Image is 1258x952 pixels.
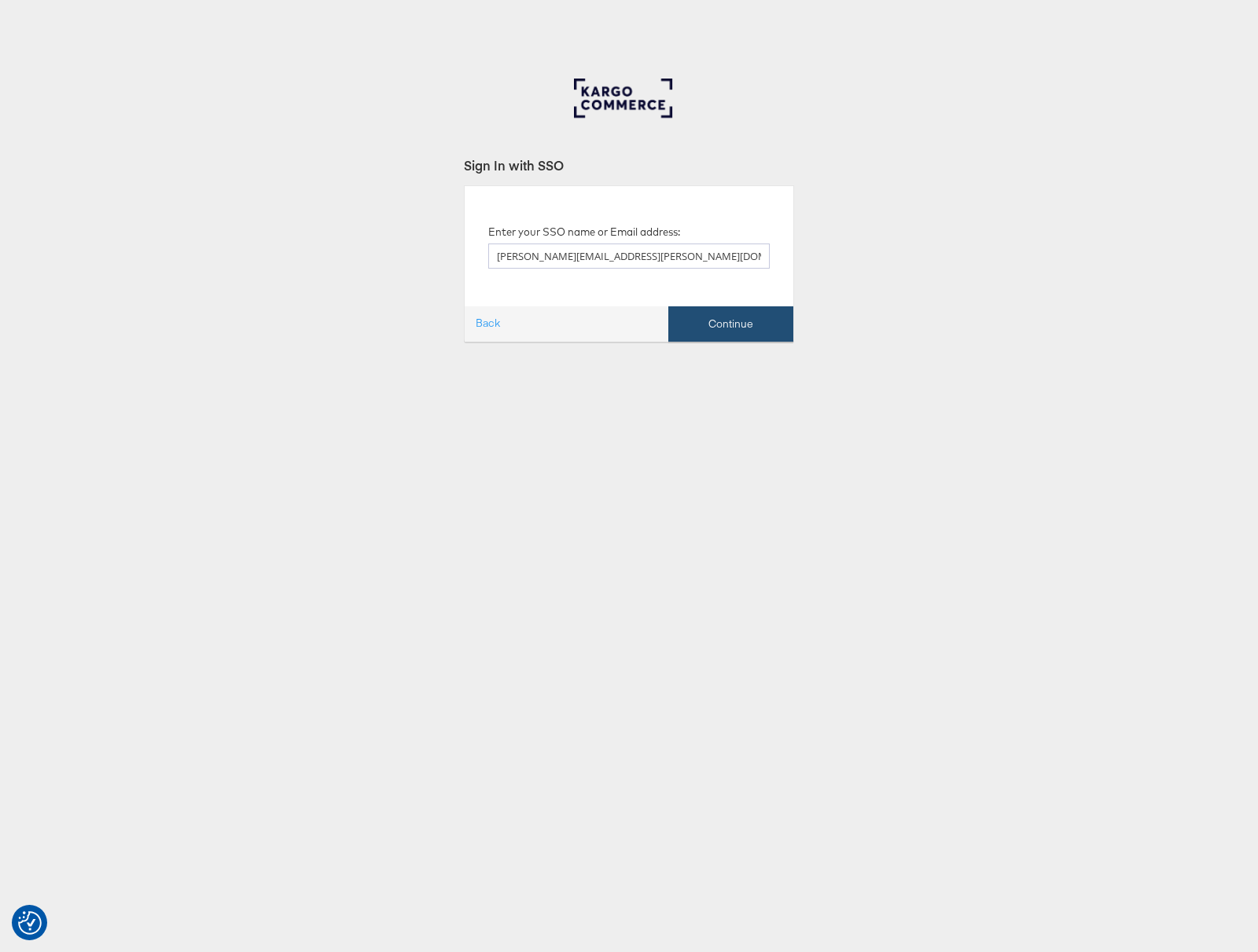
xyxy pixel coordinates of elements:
[464,156,794,174] div: Sign In with SSO
[18,911,42,935] img: Revisit consent button
[668,306,793,342] button: Continue
[488,243,770,269] input: SSO name or Email address
[18,911,42,935] button: Consent Preferences
[488,225,680,240] label: Enter your SSO name or Email address:
[465,309,511,338] a: Back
